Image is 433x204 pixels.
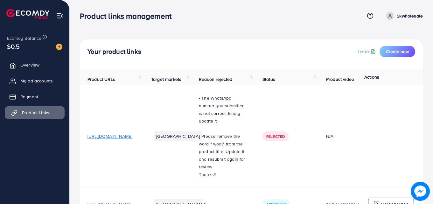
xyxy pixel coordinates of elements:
p: - Please remove the word " wool" from the product title. Update it and resubmit again for review. [199,132,247,171]
span: $0.5 [7,42,20,51]
h4: Your product links [87,48,141,56]
img: image [56,44,62,50]
a: Overview [5,59,65,71]
li: [GEOGRAPHIC_DATA] [154,131,202,141]
button: Create new [380,46,415,57]
span: Status [262,76,275,82]
span: Ecomdy Balance [7,35,41,41]
a: Learn [358,48,377,55]
img: menu [56,12,63,19]
p: Skwholesale [397,12,423,20]
span: Reason rejected [199,76,232,82]
a: My ad accounts [5,74,65,87]
img: logo [6,9,49,19]
span: Product Links [22,109,49,116]
span: [URL][DOMAIN_NAME] [87,133,132,139]
span: Product URLs [87,76,115,82]
p: Thanks!! [199,171,247,178]
h3: Product links management [80,11,177,21]
img: image [411,182,430,201]
a: Payment [5,90,65,103]
span: Target markets [151,76,181,82]
div: N/A [326,133,371,139]
span: Create new [386,48,409,55]
span: Rejected [266,134,285,139]
span: Product video [326,76,354,82]
p: - The WhatsApp number you submitted is not correct, kindly update it. [199,94,247,125]
a: Skwholesale [383,12,423,20]
span: Payment [20,94,38,100]
span: My ad accounts [20,78,53,84]
span: Actions [364,74,379,80]
span: Overview [20,62,39,68]
a: Product Links [5,106,65,119]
